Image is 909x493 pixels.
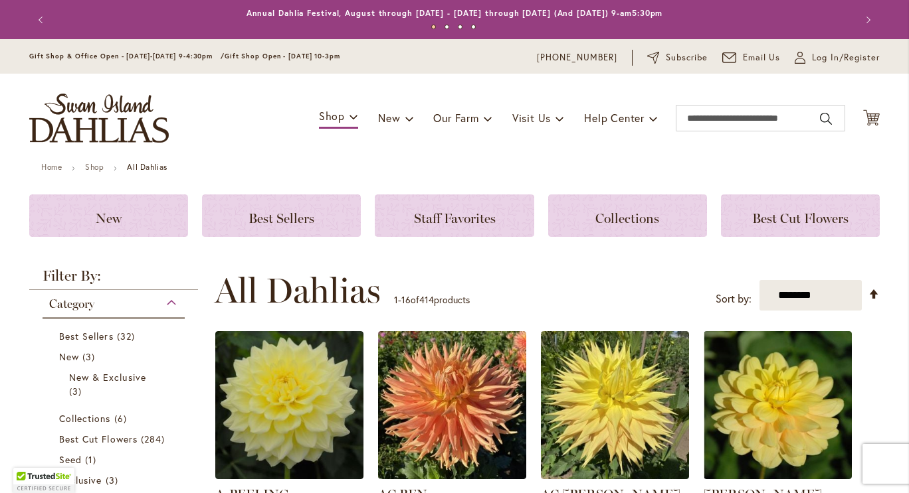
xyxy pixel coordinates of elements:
[69,384,85,398] span: 3
[378,331,526,479] img: AC BEN
[394,289,470,311] p: - of products
[59,350,79,363] span: New
[29,7,56,33] button: Previous
[722,51,781,64] a: Email Us
[247,8,663,18] a: Annual Dahlia Festival, August through [DATE] - [DATE] through [DATE] (And [DATE]) 9-am5:30pm
[431,25,436,29] button: 1 of 4
[716,287,752,311] label: Sort by:
[69,370,161,398] a: New &amp; Exclusive
[548,194,707,237] a: Collections
[249,210,314,226] span: Best Sellers
[59,433,138,445] span: Best Cut Flowers
[666,51,708,64] span: Subscribe
[215,331,363,479] img: A-Peeling
[704,331,852,479] img: AHOY MATEY
[721,194,880,237] a: Best Cut Flowers
[59,474,102,486] span: Exclusive
[541,331,689,479] img: AC Jeri
[106,473,122,487] span: 3
[127,162,167,172] strong: All Dahlias
[584,111,645,125] span: Help Center
[795,51,880,64] a: Log In/Register
[375,194,534,237] a: Staff Favorites
[59,412,111,425] span: Collections
[85,162,104,172] a: Shop
[59,453,171,466] a: Seed
[41,162,62,172] a: Home
[537,51,617,64] a: [PHONE_NUMBER]
[378,111,400,125] span: New
[378,469,526,482] a: AC BEN
[96,210,122,226] span: New
[59,350,171,364] a: New
[595,210,659,226] span: Collections
[59,432,171,446] a: Best Cut Flowers
[225,52,340,60] span: Gift Shop Open - [DATE] 10-3pm
[29,52,225,60] span: Gift Shop & Office Open - [DATE]-[DATE] 9-4:30pm /
[82,350,98,364] span: 3
[401,293,411,306] span: 16
[215,271,381,311] span: All Dahlias
[471,25,476,29] button: 4 of 4
[59,329,171,343] a: Best Sellers
[512,111,551,125] span: Visit Us
[215,469,363,482] a: A-Peeling
[704,469,852,482] a: AHOY MATEY
[114,411,130,425] span: 6
[812,51,880,64] span: Log In/Register
[59,453,82,466] span: Seed
[319,109,345,123] span: Shop
[59,330,114,342] span: Best Sellers
[29,94,169,143] a: store logo
[647,51,708,64] a: Subscribe
[10,446,47,483] iframe: Launch Accessibility Center
[458,25,462,29] button: 3 of 4
[433,111,478,125] span: Our Farm
[202,194,361,237] a: Best Sellers
[853,7,880,33] button: Next
[394,293,398,306] span: 1
[117,329,138,343] span: 32
[414,210,496,226] span: Staff Favorites
[445,25,449,29] button: 2 of 4
[29,194,188,237] a: New
[743,51,781,64] span: Email Us
[59,411,171,425] a: Collections
[59,473,171,487] a: Exclusive
[29,269,198,290] strong: Filter By:
[49,297,94,311] span: Category
[69,371,146,384] span: New & Exclusive
[541,469,689,482] a: AC Jeri
[85,453,100,466] span: 1
[141,432,168,446] span: 284
[419,293,434,306] span: 414
[752,210,849,226] span: Best Cut Flowers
